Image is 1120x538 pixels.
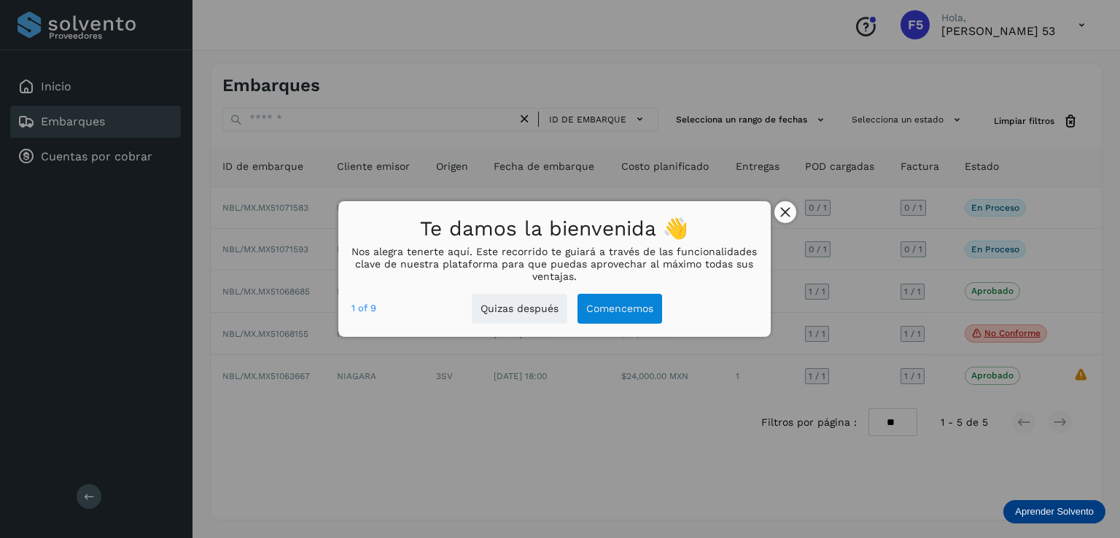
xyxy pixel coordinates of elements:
p: Aprender Solvento [1015,506,1094,518]
div: Aprender Solvento [1003,500,1105,523]
div: Te damos la bienvenida 👋Nos alegra tenerte aquí. Este recorrido te guiará a través de las funcion... [338,201,770,337]
button: close, [774,201,796,223]
button: Quizas después [472,294,567,324]
p: Nos alegra tenerte aquí. Este recorrido te guiará a través de las funcionalidades clave de nuestr... [351,246,757,282]
div: step 1 of 9 [351,300,376,316]
div: 1 of 9 [351,300,376,316]
h1: Te damos la bienvenida 👋 [351,213,757,246]
button: Comencemos [577,294,662,324]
